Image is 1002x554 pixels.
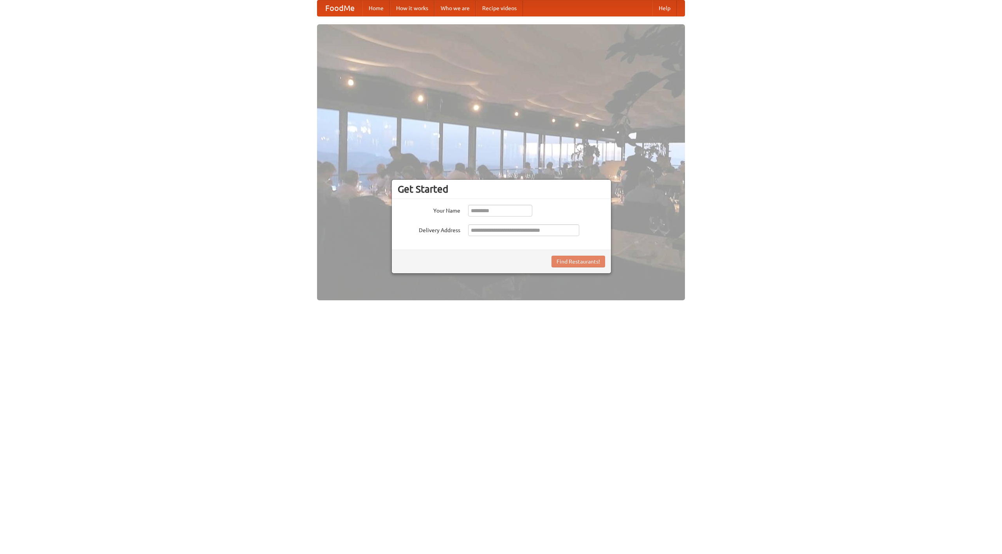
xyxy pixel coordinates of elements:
a: Home [362,0,390,16]
a: How it works [390,0,434,16]
label: Your Name [398,205,460,215]
h3: Get Started [398,183,605,195]
a: Help [652,0,677,16]
a: Who we are [434,0,476,16]
a: FoodMe [317,0,362,16]
a: Recipe videos [476,0,523,16]
button: Find Restaurants! [551,256,605,267]
label: Delivery Address [398,224,460,234]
